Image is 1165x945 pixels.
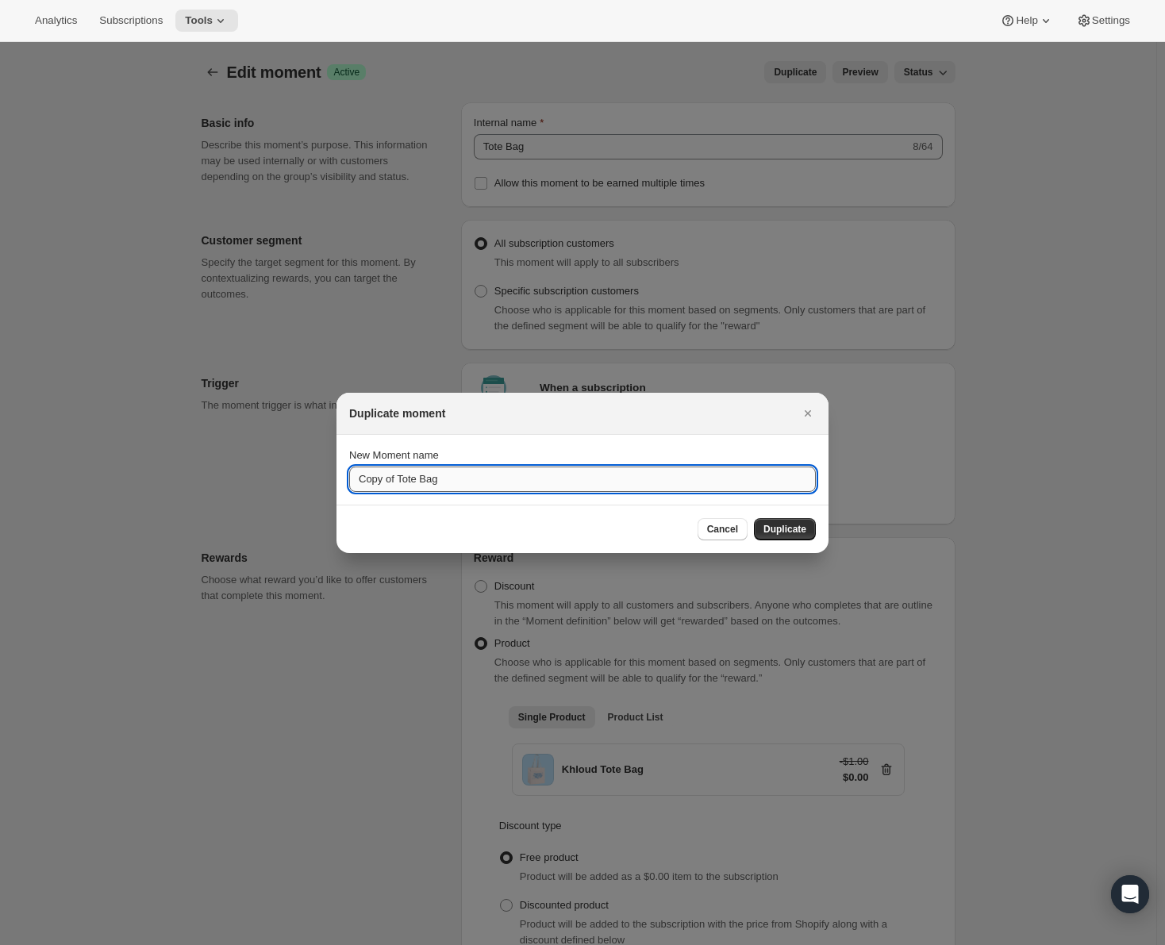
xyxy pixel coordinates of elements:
span: Analytics [35,14,77,27]
span: Duplicate [763,523,806,536]
span: Help [1016,14,1037,27]
h2: Duplicate moment [349,405,445,421]
span: New Moment name [349,449,439,461]
button: Cancel [698,518,748,540]
span: Tools [185,14,213,27]
button: Duplicate [754,518,816,540]
div: Open Intercom Messenger [1111,875,1149,913]
button: Close [797,402,819,424]
button: Subscriptions [90,10,172,32]
span: Settings [1092,14,1130,27]
span: Cancel [707,523,738,536]
button: Settings [1067,10,1140,32]
button: Help [990,10,1063,32]
span: Subscriptions [99,14,163,27]
button: Analytics [25,10,87,32]
button: Tools [175,10,238,32]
